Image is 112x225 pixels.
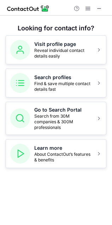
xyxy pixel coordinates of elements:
button: Learn moreAbout ContactOut’s features & benefits [6,139,106,168]
span: Search from 30M companies & 300M professionals [34,113,92,130]
span: Find & save multiple contact details fast [34,81,92,92]
img: Search profiles [10,73,30,93]
h5: Visit profile page [34,41,92,48]
img: Visit profile page [10,40,30,60]
h5: Search profiles [34,74,92,81]
span: About ContactOut’s features & benefits [34,152,92,163]
span: Reveal individual contact details easily [34,48,92,59]
h5: Go to Search Portal [34,106,92,113]
button: Search profilesFind & save multiple contact details fast [6,69,106,97]
button: Go to Search PortalSearch from 30M companies & 300M professionals [6,102,106,135]
img: ContactOut v5.3.10 [7,4,49,13]
button: Visit profile pageReveal individual contact details easily [6,35,106,64]
h5: Learn more [34,144,92,152]
img: Learn more [10,144,30,164]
